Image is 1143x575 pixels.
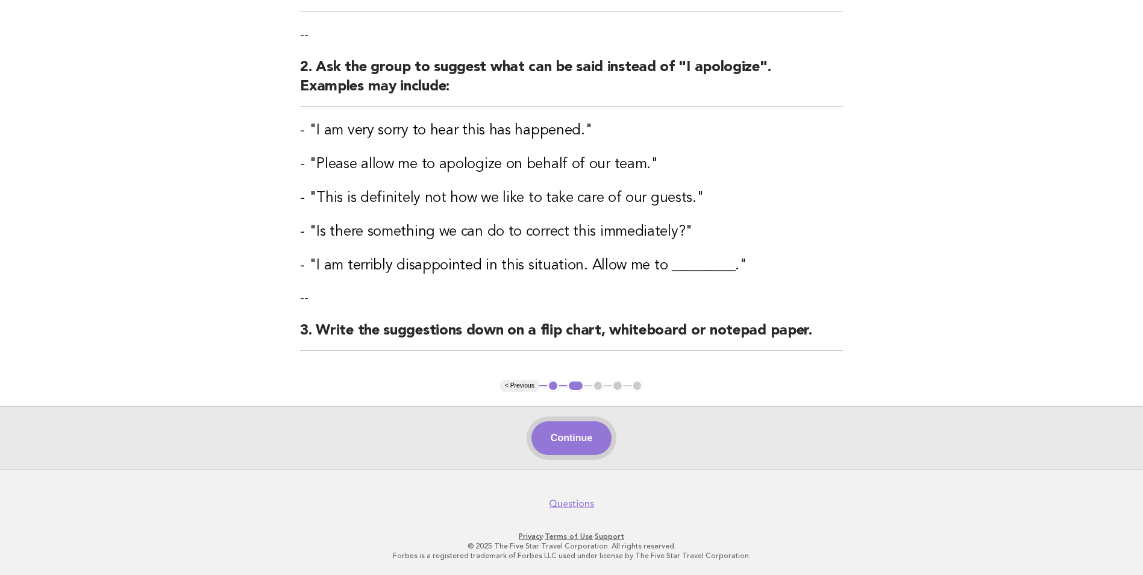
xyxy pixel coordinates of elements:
[300,290,843,307] p: --
[500,380,539,392] button: < Previous
[547,380,559,392] button: 1
[300,321,843,351] h2: 3. Write the suggestions down on a flip chart, whiteboard or notepad paper.
[519,532,543,541] a: Privacy
[300,58,843,107] h2: 2. Ask the group to suggest what can be said instead of "I apologize". Examples may include:
[595,532,624,541] a: Support
[203,541,941,551] p: © 2025 The Five Star Travel Corporation. All rights reserved.
[203,551,941,561] p: Forbes is a registered trademark of Forbes LLC used under license by The Five Star Travel Corpora...
[203,532,941,541] p: · ·
[300,222,843,242] h3: - "Is there something we can do to correct this immediately?"
[300,155,843,174] h3: - "Please allow me to apologize on behalf of our team."
[531,421,612,455] button: Continue
[549,498,594,510] a: Questions
[300,256,843,275] h3: - "I am terribly disappointed in this situation. Allow me to _________."
[300,121,843,140] h3: - "I am very sorry to hear this has happened."
[300,189,843,208] h3: - "This is definitely not how we like to take care of our guests."
[545,532,593,541] a: Terms of Use
[567,380,584,392] button: 2
[300,27,843,43] p: --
